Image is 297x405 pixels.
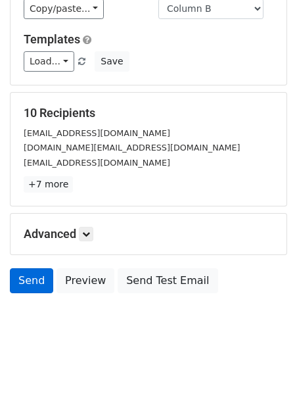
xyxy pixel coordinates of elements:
a: Send Test Email [118,268,217,293]
a: Templates [24,32,80,46]
small: [EMAIL_ADDRESS][DOMAIN_NAME] [24,128,170,138]
small: [EMAIL_ADDRESS][DOMAIN_NAME] [24,158,170,168]
iframe: Chat Widget [231,342,297,405]
h5: 10 Recipients [24,106,273,120]
small: [DOMAIN_NAME][EMAIL_ADDRESS][DOMAIN_NAME] [24,143,240,153]
button: Save [95,51,129,72]
a: +7 more [24,176,73,193]
h5: Advanced [24,227,273,241]
a: Load... [24,51,74,72]
a: Preview [57,268,114,293]
a: Send [10,268,53,293]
